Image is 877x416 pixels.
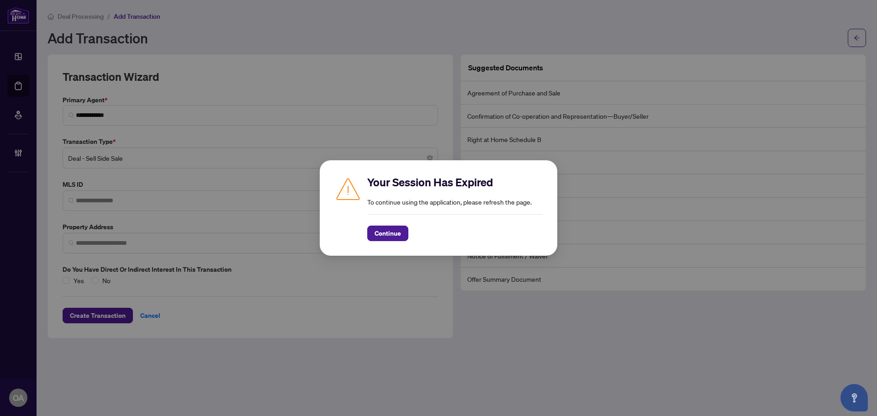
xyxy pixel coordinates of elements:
span: Continue [375,226,401,241]
div: To continue using the application, please refresh the page. [367,175,543,241]
h2: Your Session Has Expired [367,175,543,190]
button: Continue [367,226,408,241]
img: Caution icon [334,175,362,202]
button: Open asap [840,384,868,411]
